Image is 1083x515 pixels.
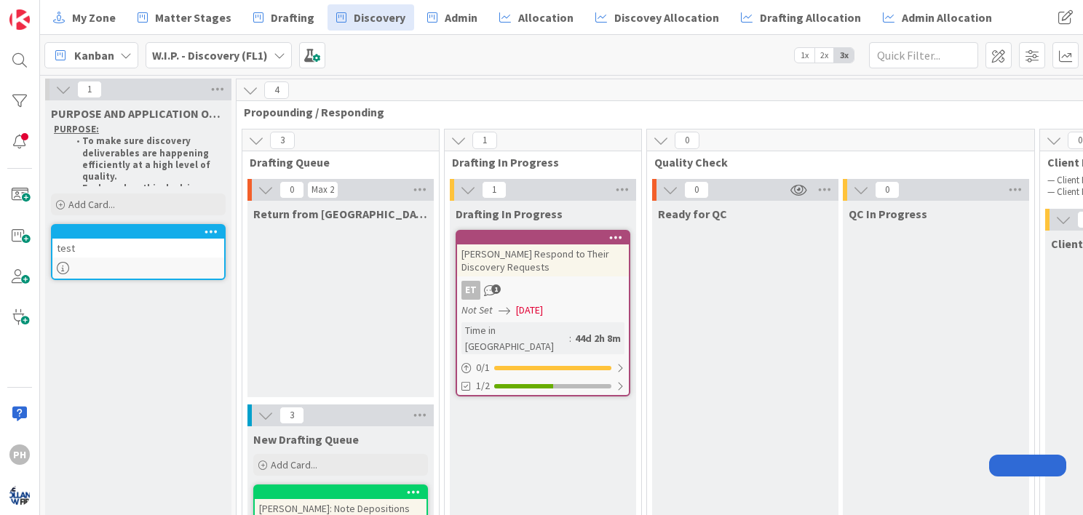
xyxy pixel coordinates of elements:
[457,359,629,377] div: 0/1
[834,48,854,63] span: 3x
[461,303,493,316] i: Not Set
[52,225,224,257] div: test
[732,4,870,31] a: Drafting Allocation
[456,207,563,221] span: Drafting In Progress
[571,330,624,346] div: 44d 2h 8m
[684,181,709,199] span: 0
[476,360,490,375] span: 0 / 1
[518,9,574,26] span: Allocation
[654,155,1016,169] span: Quality Check
[587,4,728,31] a: Discovey Allocation
[354,9,405,26] span: Discovery
[51,224,226,280] a: test
[129,4,240,31] a: Matter Stages
[270,132,295,149] span: 3
[482,181,507,199] span: 1
[849,207,927,221] span: QC In Progress
[279,407,304,424] span: 3
[461,322,569,354] div: Time in [GEOGRAPHIC_DATA]
[874,4,1001,31] a: Admin Allocation
[760,9,861,26] span: Drafting Allocation
[516,303,543,318] span: [DATE]
[869,42,978,68] input: Quick Filter...
[68,198,115,211] span: Add Card...
[77,81,102,98] span: 1
[279,181,304,199] span: 0
[245,4,323,31] a: Drafting
[51,106,226,121] span: PURPOSE AND APPLICATION OF DISCOVERY DESK
[658,207,727,221] span: Ready for QC
[476,378,490,394] span: 1/2
[795,48,814,63] span: 1x
[491,4,582,31] a: Allocation
[461,281,480,300] div: ET
[155,9,231,26] span: Matter Stages
[52,239,224,257] div: test
[456,230,630,396] a: [PERSON_NAME] Respond to Their Discovery RequestsETNot Set[DATE]Time in [GEOGRAPHIC_DATA]:44d 2h ...
[457,281,629,300] div: ET
[457,244,629,276] div: [PERSON_NAME] Respond to Their Discovery Requests
[152,48,268,63] b: W.I.P. - Discovery (FL1)
[271,458,317,471] span: Add Card...
[253,432,359,447] span: New Drafting Queue
[9,9,30,30] img: Visit kanbanzone.com
[253,207,428,221] span: Return from QC / Back to Drafter
[74,47,114,64] span: Kanban
[82,135,213,183] strong: To make sure discovery deliverables are happening efficiently at a high level of quality.
[814,48,834,63] span: 2x
[875,181,900,199] span: 0
[418,4,486,31] a: Admin
[452,155,623,169] span: Drafting In Progress
[614,9,719,26] span: Discovey Allocation
[569,330,571,346] span: :
[54,123,99,135] u: PURPOSE:
[271,9,314,26] span: Drafting
[675,132,699,149] span: 0
[44,4,124,31] a: My Zone
[457,231,629,276] div: [PERSON_NAME] Respond to Their Discovery Requests
[264,81,289,99] span: 4
[250,155,421,169] span: Drafting Queue
[9,485,30,506] img: avatar
[9,444,30,465] div: PH
[491,284,501,294] span: 1
[472,132,497,149] span: 1
[72,9,116,26] span: My Zone
[445,9,477,26] span: Admin
[82,182,205,230] strong: Each card on this desk is a "child" of a "parent" card that is on the HLF Open Matters Desk.
[902,9,992,26] span: Admin Allocation
[312,186,334,193] div: Max 2
[328,4,414,31] a: Discovery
